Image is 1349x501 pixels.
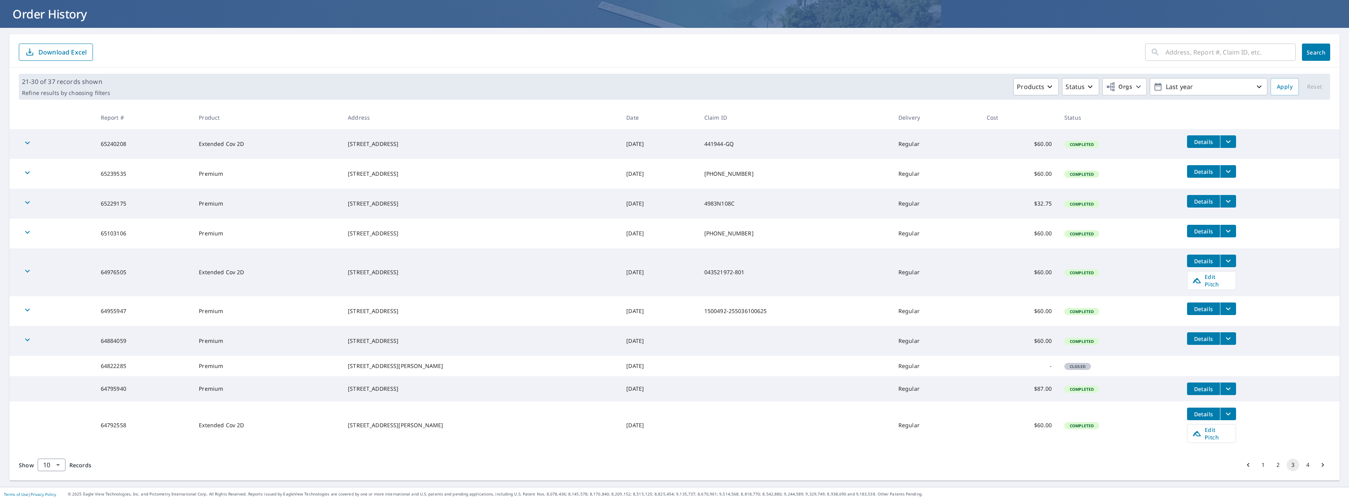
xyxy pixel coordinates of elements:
td: $87.00 [980,376,1058,401]
p: 21-30 of 37 records shown [22,77,110,86]
span: Edit Pitch [1192,273,1231,288]
button: Go to previous page [1242,459,1254,471]
button: Go to page 4 [1302,459,1314,471]
td: Premium [193,356,342,376]
div: [STREET_ADDRESS] [348,200,614,208]
button: Go to next page [1316,459,1329,471]
div: [STREET_ADDRESS] [348,140,614,148]
div: [STREET_ADDRESS] [348,307,614,315]
td: $60.00 [980,159,1058,189]
th: Address [342,106,620,129]
td: $32.75 [980,189,1058,219]
div: [STREET_ADDRESS] [348,230,614,237]
button: Download Excel [19,44,93,61]
h1: Order History [9,6,1340,22]
td: [DATE] [620,356,698,376]
td: Premium [193,159,342,189]
th: Delivery [892,106,980,129]
span: Completed [1065,423,1098,428]
span: Details [1192,335,1215,343]
span: Completed [1065,309,1098,314]
td: 043521972-801 [698,248,892,296]
td: Regular [892,219,980,248]
p: Status [1065,82,1085,91]
td: [DATE] [620,189,698,219]
td: 64792558 [95,401,193,449]
button: detailsBtn-64795940 [1187,383,1220,395]
button: filesDropdownBtn-64976505 [1220,255,1236,267]
td: Premium [193,189,342,219]
p: © 2025 Eagle View Technologies, Inc. and Pictometry International Corp. All Rights Reserved. Repo... [68,491,1345,497]
th: Report # [95,106,193,129]
td: Regular [892,326,980,356]
p: | [4,492,56,497]
th: Cost [980,106,1058,129]
nav: pagination navigation [1241,459,1330,471]
span: Edit Pitch [1192,426,1231,441]
div: [STREET_ADDRESS] [348,337,614,345]
div: [STREET_ADDRESS] [348,268,614,276]
p: Last year [1163,80,1254,94]
span: Completed [1065,270,1098,275]
a: Edit Pitch [1187,271,1236,290]
td: $60.00 [980,248,1058,296]
button: detailsBtn-64884059 [1187,332,1220,345]
span: Details [1192,410,1215,418]
td: 65239535 [95,159,193,189]
a: Terms of Use [4,492,28,497]
button: detailsBtn-64792558 [1187,408,1220,420]
span: Closed [1065,364,1090,369]
span: Completed [1065,231,1098,237]
td: 4983N108C [698,189,892,219]
td: [DATE] [620,129,698,159]
td: 65229175 [95,189,193,219]
td: Regular [892,401,980,449]
span: Completed [1065,386,1098,392]
button: filesDropdownBtn-65240208 [1220,135,1236,148]
div: [STREET_ADDRESS][PERSON_NAME] [348,421,614,429]
span: Show [19,461,34,469]
span: Completed [1065,201,1098,207]
button: filesDropdownBtn-64795940 [1220,383,1236,395]
span: Details [1192,385,1215,393]
td: 64822285 [95,356,193,376]
td: Regular [892,159,980,189]
input: Address, Report #, Claim ID, etc. [1165,41,1296,63]
button: Go to page 2 [1272,459,1284,471]
button: detailsBtn-65229175 [1187,195,1220,208]
td: $60.00 [980,129,1058,159]
button: Products [1013,78,1059,95]
p: Download Excel [38,48,87,56]
button: Go to page 1 [1257,459,1269,471]
div: [STREET_ADDRESS][PERSON_NAME] [348,362,614,370]
th: Claim ID [698,106,892,129]
td: 64795940 [95,376,193,401]
div: Show 10 records [38,459,65,471]
div: [STREET_ADDRESS] [348,170,614,178]
td: Premium [193,219,342,248]
button: detailsBtn-64976505 [1187,255,1220,267]
td: [DATE] [620,326,698,356]
td: [DATE] [620,376,698,401]
button: Orgs [1102,78,1147,95]
th: Status [1058,106,1181,129]
span: Apply [1277,82,1293,92]
td: Extended Cov 2D [193,401,342,449]
span: Details [1192,138,1215,146]
button: filesDropdownBtn-65229175 [1220,195,1236,208]
td: Regular [892,356,980,376]
td: [DATE] [620,296,698,326]
button: detailsBtn-65240208 [1187,135,1220,148]
span: Search [1308,49,1324,56]
td: Regular [892,129,980,159]
div: [STREET_ADDRESS] [348,385,614,393]
td: Premium [193,326,342,356]
button: filesDropdownBtn-65239535 [1220,165,1236,178]
button: Apply [1271,78,1299,95]
button: Search [1302,44,1330,61]
button: Status [1062,78,1099,95]
td: - [980,356,1058,376]
span: Details [1192,257,1215,265]
td: Regular [892,189,980,219]
button: detailsBtn-65103106 [1187,225,1220,237]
